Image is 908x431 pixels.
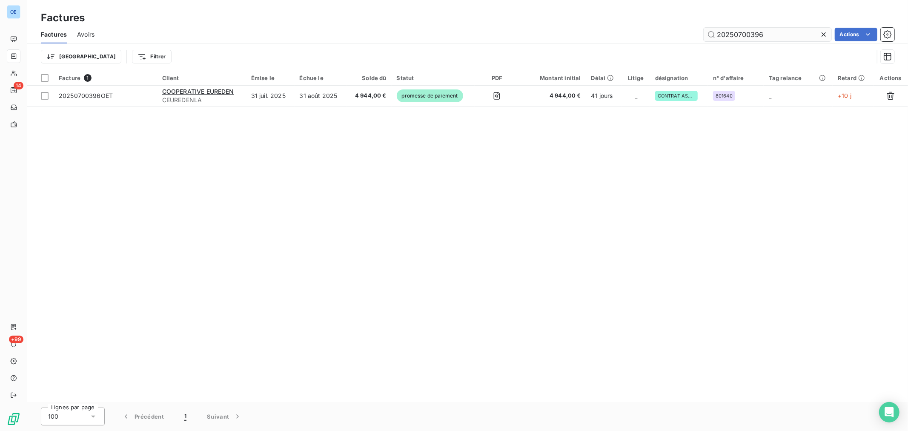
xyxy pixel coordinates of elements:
[197,408,252,425] button: Suivant
[162,96,241,104] span: CEUREDENLA
[162,88,234,95] span: COOPERATIVE EUREDEN
[627,75,645,81] div: Litige
[246,86,295,106] td: 31 juil. 2025
[174,408,197,425] button: 1
[300,75,341,81] div: Échue le
[658,93,695,98] span: CONTRAT ASSISTANCE 2025 7J7 - 40H - 103€
[716,93,733,98] span: 801640
[704,28,831,41] input: Rechercher
[838,92,851,99] span: +10 j
[14,82,23,89] span: 14
[879,75,903,81] div: Actions
[84,74,92,82] span: 1
[524,92,581,100] span: 4 944,00 €
[9,336,23,343] span: +99
[7,412,20,426] img: Logo LeanPay
[41,30,67,39] span: Factures
[397,75,470,81] div: Statut
[655,75,703,81] div: désignation
[635,92,637,99] span: _
[591,75,617,81] div: Délai
[352,75,387,81] div: Solde dû
[132,50,171,63] button: Filtrer
[397,89,463,102] span: promesse de paiement
[769,92,771,99] span: _
[713,75,759,81] div: n° d'affaire
[41,10,85,26] h3: Factures
[295,86,347,106] td: 31 août 2025
[251,75,289,81] div: Émise le
[41,50,121,63] button: [GEOGRAPHIC_DATA]
[480,75,515,81] div: PDF
[112,408,174,425] button: Précédent
[162,75,241,81] div: Client
[835,28,877,41] button: Actions
[524,75,581,81] div: Montant initial
[59,75,80,81] span: Facture
[59,92,113,99] span: 20250700396OET
[77,30,95,39] span: Avoirs
[184,412,186,421] span: 1
[769,75,828,81] div: Tag relance
[352,92,387,100] span: 4 944,00 €
[879,402,899,422] div: Open Intercom Messenger
[586,86,622,106] td: 41 jours
[48,412,58,421] span: 100
[7,5,20,19] div: OE
[838,75,868,81] div: Retard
